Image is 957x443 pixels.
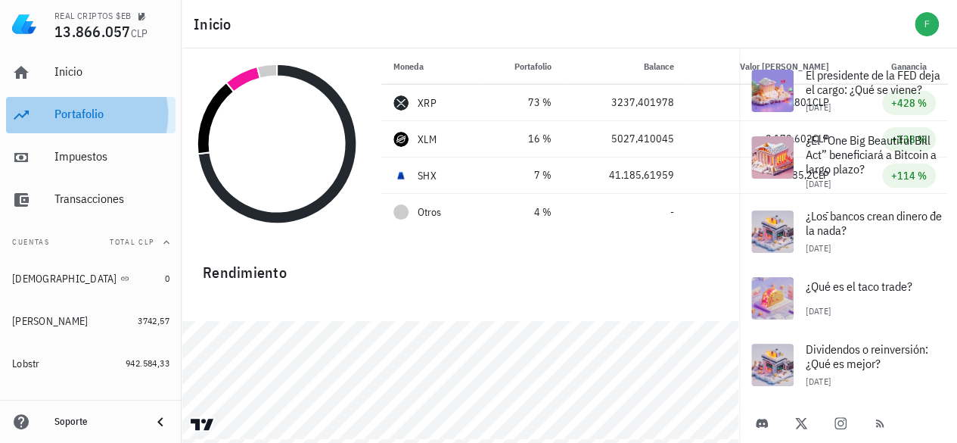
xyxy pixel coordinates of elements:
div: 3237,401978 [576,95,674,111]
div: Lobstr [12,357,40,370]
div: XLM-icon [393,132,409,147]
div: Inicio [54,64,169,79]
div: 4 % [492,204,552,220]
div: 7 % [492,167,552,183]
span: ¿Qué es el taco trade? [806,279,912,294]
span: 3742,57 [138,315,169,326]
div: [PERSON_NAME] [12,315,88,328]
div: 16 % [492,131,552,147]
a: Portafolio [6,97,176,133]
span: CLP [131,27,148,40]
div: Rendimiento [191,248,948,285]
a: ¿Qué es el taco trade? [DATE] [739,265,957,332]
div: XRP-icon [393,95,409,111]
span: - [670,205,674,219]
a: Lobstr 942.584,33 [6,345,176,382]
span: ¿El “One Big Beautiful Bill Act” beneficiará a Bitcoin a largo plazo? [806,133,937,176]
h1: Inicio [194,12,238,36]
a: Charting by TradingView [189,417,216,432]
span: [DATE] [806,376,831,387]
span: 0 [165,273,169,284]
th: Moneda [381,48,480,85]
span: [DATE] [806,242,831,254]
a: Coin Ex [6,388,176,424]
span: ¿Los bancos crean dinero de la nada? [806,208,942,238]
th: Valor [PERSON_NAME] [686,48,841,85]
div: XRP [418,95,437,111]
div: SHX-icon [393,168,409,183]
a: Transacciones [6,182,176,218]
a: Inicio [6,55,176,91]
a: ¿El “One Big Beautiful Bill Act” beneficiará a Bitcoin a largo plazo? [DATE] [739,124,957,198]
div: Coin Ex [12,400,45,413]
div: Portafolio [54,107,169,121]
th: Portafolio [480,48,564,85]
div: XLM [418,132,437,147]
th: Balance [564,48,686,85]
div: 41.185,61959 [576,167,674,183]
span: Dividendos o reinversión: ¿Qué es mejor? [806,342,928,371]
div: SHX [418,168,437,183]
div: REAL CRIPTOS $EB [54,10,131,22]
div: avatar [915,12,939,36]
span: Otros [418,204,441,220]
img: LedgiFi [12,12,36,36]
div: Soporte [54,416,139,428]
div: [DEMOGRAPHIC_DATA] [12,273,117,285]
span: [DATE] [806,101,831,113]
div: 5027,410045 [576,131,674,147]
span: [DATE] [806,178,831,189]
div: Transacciones [54,192,169,206]
a: El presidente de la FED deja el cargo: ¿Qué se viene? [DATE] [739,58,957,124]
span: El presidente de la FED deja el cargo: ¿Qué se viene? [806,67,940,97]
a: [PERSON_NAME] 3742,57 [6,303,176,339]
div: 73 % [492,95,552,111]
span: Total CLP [110,237,154,247]
div: Impuestos [54,149,169,164]
span: 942.584,33 [126,357,169,369]
a: Impuestos [6,139,176,176]
span: [DATE] [806,305,831,317]
a: ¿Los bancos crean dinero de la nada? [DATE] [739,198,957,265]
span: 13.866.057 [54,21,131,42]
a: Dividendos o reinversión: ¿Qué es mejor? [DATE] [739,332,957,398]
button: CuentasTotal CLP [6,224,176,260]
a: [DEMOGRAPHIC_DATA] 0 [6,260,176,297]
